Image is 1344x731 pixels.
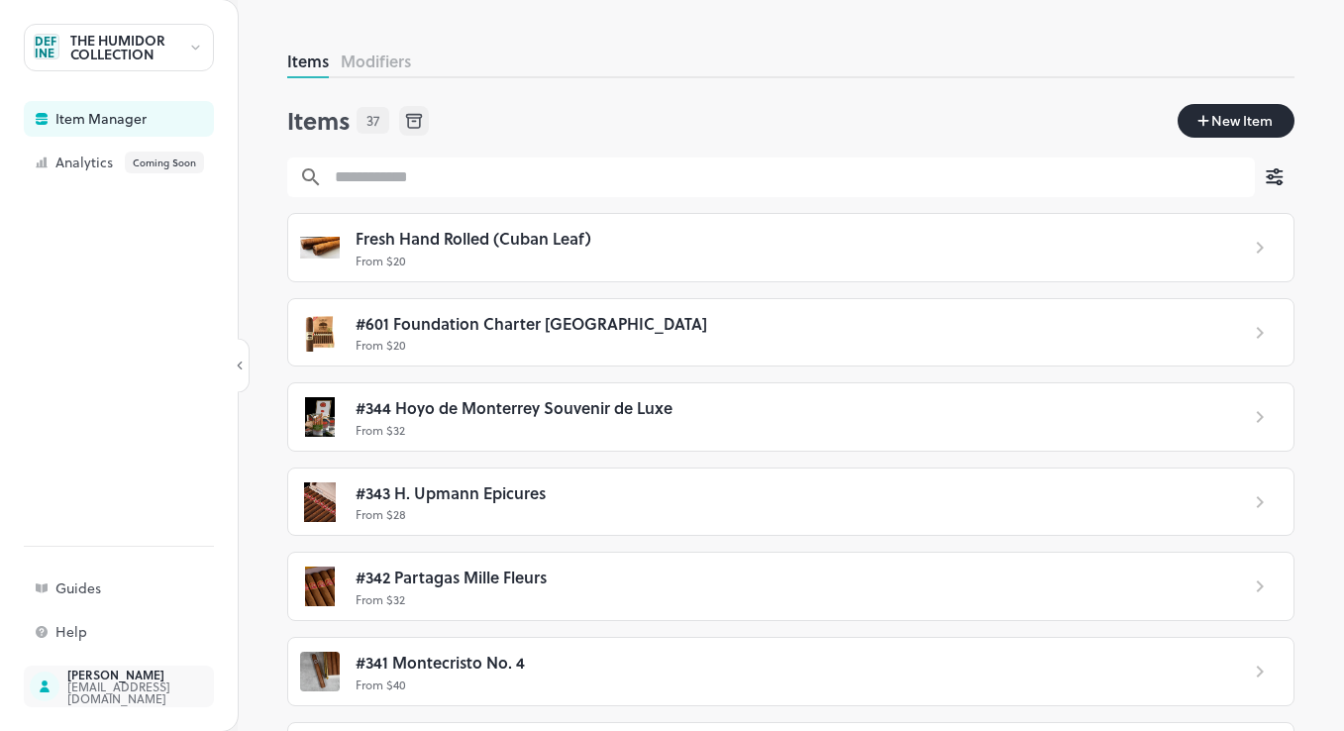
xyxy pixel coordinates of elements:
[366,110,379,131] span: 37
[34,34,59,59] div: UNDEFINEDT
[356,676,1222,693] p: From $ 40
[356,226,591,252] span: Fresh Hand Rolled (Cuban Leaf)
[67,669,254,680] div: [PERSON_NAME]
[67,680,254,704] div: [EMAIL_ADDRESS][DOMAIN_NAME]
[1209,110,1275,132] span: New Item
[55,581,254,595] div: Guides
[55,112,254,126] div: Item Manager
[300,312,340,352] img: 1748594284308z8xj4cjzrnp.webp
[356,480,546,506] span: #343 H. Upmann Epicures
[356,311,707,337] span: #601 Foundation Charter [GEOGRAPHIC_DATA]
[55,625,254,639] div: Help
[125,152,204,173] div: Coming Soon
[300,397,340,437] img: 1748593183179ua5ab7fa8ac.jpg
[300,567,340,606] img: 1748592040195bc4uc19cy0v.png
[356,590,1222,608] p: From $ 32
[287,105,351,137] div: Items
[70,34,188,61] div: THE HUMIDOR COLLECTION
[300,652,340,691] img: 1748591437366gyy5yvxdphp.jpg
[356,565,547,590] span: #342 Partagas Mille Fleurs
[300,482,340,522] img: 1748592627505xx3msaxcc9a.webp
[55,152,254,173] div: Analytics
[356,336,1222,354] p: From $ 20
[287,50,329,72] button: Items
[356,650,525,676] span: #341 Montecristo No. 4
[356,395,672,421] span: #344 Hoyo de Monterrey Souvenir de Luxe
[1178,104,1294,138] button: New Item
[341,50,411,72] button: Modifiers
[356,252,1222,269] p: From $ 20
[300,228,340,267] img: 1759777257609i1pnm8zalqk.jpg
[356,421,1222,439] p: From $ 32
[356,505,1222,523] p: From $ 28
